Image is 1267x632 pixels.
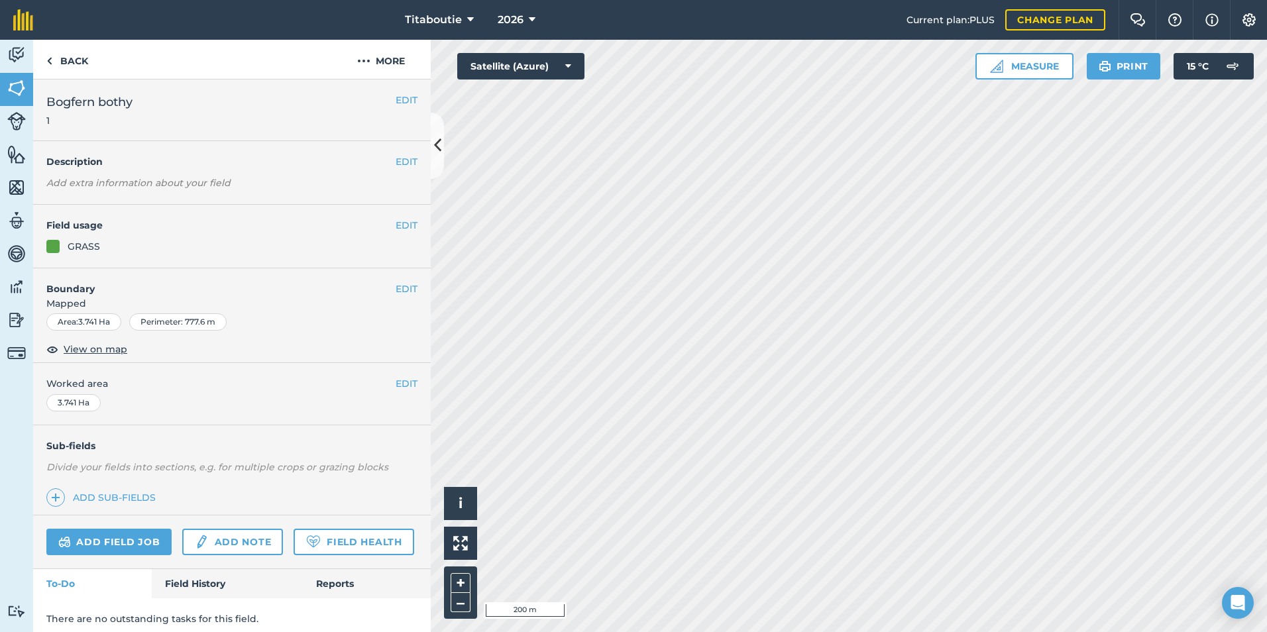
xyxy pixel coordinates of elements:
[46,177,231,189] em: Add extra information about your field
[7,605,26,617] img: svg+xml;base64,PD94bWwgdmVyc2lvbj0iMS4wIiBlbmNvZGluZz0idXRmLTgiPz4KPCEtLSBHZW5lcmF0b3I6IEFkb2JlIE...
[453,536,468,551] img: Four arrows, one pointing top left, one top right, one bottom right and the last bottom left
[331,40,431,79] button: More
[1222,587,1254,619] div: Open Intercom Messenger
[46,461,388,473] em: Divide your fields into sections, e.g. for multiple crops or grazing blocks
[7,78,26,98] img: svg+xml;base64,PHN2ZyB4bWxucz0iaHR0cDovL3d3dy53My5vcmcvMjAwMC9zdmciIHdpZHRoPSI1NiIgaGVpZ2h0PSI2MC...
[451,573,470,593] button: +
[46,53,52,69] img: svg+xml;base64,PHN2ZyB4bWxucz0iaHR0cDovL3d3dy53My5vcmcvMjAwMC9zdmciIHdpZHRoPSI5IiBoZWlnaHQ9IjI0Ii...
[7,45,26,65] img: svg+xml;base64,PD94bWwgdmVyc2lvbj0iMS4wIiBlbmNvZGluZz0idXRmLTgiPz4KPCEtLSBHZW5lcmF0b3I6IEFkb2JlIE...
[7,178,26,197] img: svg+xml;base64,PHN2ZyB4bWxucz0iaHR0cDovL3d3dy53My5vcmcvMjAwMC9zdmciIHdpZHRoPSI1NiIgaGVpZ2h0PSI2MC...
[46,376,417,391] span: Worked area
[7,244,26,264] img: svg+xml;base64,PD94bWwgdmVyc2lvbj0iMS4wIiBlbmNvZGluZz0idXRmLTgiPz4KPCEtLSBHZW5lcmF0b3I6IEFkb2JlIE...
[33,40,101,79] a: Back
[46,218,396,233] h4: Field usage
[129,313,227,331] div: Perimeter : 777.6 m
[498,12,523,28] span: 2026
[46,529,172,555] a: Add field job
[294,529,413,555] a: Field Health
[1174,53,1254,79] button: 15 °C
[357,53,370,69] img: svg+xml;base64,PHN2ZyB4bWxucz0iaHR0cDovL3d3dy53My5vcmcvMjAwMC9zdmciIHdpZHRoPSIyMCIgaGVpZ2h0PSIyNC...
[7,144,26,164] img: svg+xml;base64,PHN2ZyB4bWxucz0iaHR0cDovL3d3dy53My5vcmcvMjAwMC9zdmciIHdpZHRoPSI1NiIgaGVpZ2h0PSI2MC...
[405,12,462,28] span: Titaboutie
[182,529,283,555] a: Add note
[396,93,417,107] button: EDIT
[46,611,417,626] p: There are no outstanding tasks for this field.
[990,60,1003,73] img: Ruler icon
[1187,53,1209,79] span: 15 ° C
[1205,12,1219,28] img: svg+xml;base64,PHN2ZyB4bWxucz0iaHR0cDovL3d3dy53My5vcmcvMjAwMC9zdmciIHdpZHRoPSIxNyIgaGVpZ2h0PSIxNy...
[1005,9,1105,30] a: Change plan
[907,13,995,27] span: Current plan : PLUS
[457,53,584,79] button: Satellite (Azure)
[46,313,121,331] div: Area : 3.741 Ha
[7,211,26,231] img: svg+xml;base64,PD94bWwgdmVyc2lvbj0iMS4wIiBlbmNvZGluZz0idXRmLTgiPz4KPCEtLSBHZW5lcmF0b3I6IEFkb2JlIE...
[46,488,161,507] a: Add sub-fields
[13,9,33,30] img: fieldmargin Logo
[194,534,209,550] img: svg+xml;base64,PD94bWwgdmVyc2lvbj0iMS4wIiBlbmNvZGluZz0idXRmLTgiPz4KPCEtLSBHZW5lcmF0b3I6IEFkb2JlIE...
[152,569,302,598] a: Field History
[7,277,26,297] img: svg+xml;base64,PD94bWwgdmVyc2lvbj0iMS4wIiBlbmNvZGluZz0idXRmLTgiPz4KPCEtLSBHZW5lcmF0b3I6IEFkb2JlIE...
[1087,53,1161,79] button: Print
[396,154,417,169] button: EDIT
[7,310,26,330] img: svg+xml;base64,PD94bWwgdmVyc2lvbj0iMS4wIiBlbmNvZGluZz0idXRmLTgiPz4KPCEtLSBHZW5lcmF0b3I6IEFkb2JlIE...
[1241,13,1257,26] img: A cog icon
[64,342,127,356] span: View on map
[303,569,431,598] a: Reports
[396,282,417,296] button: EDIT
[58,534,71,550] img: svg+xml;base64,PD94bWwgdmVyc2lvbj0iMS4wIiBlbmNvZGluZz0idXRmLTgiPz4KPCEtLSBHZW5lcmF0b3I6IEFkb2JlIE...
[68,239,100,254] div: GRASS
[46,154,417,169] h4: Description
[33,439,431,453] h4: Sub-fields
[46,93,133,111] span: Bogfern bothy
[46,341,58,357] img: svg+xml;base64,PHN2ZyB4bWxucz0iaHR0cDovL3d3dy53My5vcmcvMjAwMC9zdmciIHdpZHRoPSIxOCIgaGVpZ2h0PSIyNC...
[46,394,101,411] div: 3.741 Ha
[1167,13,1183,26] img: A question mark icon
[1130,13,1146,26] img: Two speech bubbles overlapping with the left bubble in the forefront
[7,344,26,362] img: svg+xml;base64,PD94bWwgdmVyc2lvbj0iMS4wIiBlbmNvZGluZz0idXRmLTgiPz4KPCEtLSBHZW5lcmF0b3I6IEFkb2JlIE...
[1099,58,1111,74] img: svg+xml;base64,PHN2ZyB4bWxucz0iaHR0cDovL3d3dy53My5vcmcvMjAwMC9zdmciIHdpZHRoPSIxOSIgaGVpZ2h0PSIyNC...
[7,112,26,131] img: svg+xml;base64,PD94bWwgdmVyc2lvbj0iMS4wIiBlbmNvZGluZz0idXRmLTgiPz4KPCEtLSBHZW5lcmF0b3I6IEFkb2JlIE...
[33,268,396,296] h4: Boundary
[444,487,477,520] button: i
[396,218,417,233] button: EDIT
[459,495,463,511] span: i
[46,341,127,357] button: View on map
[975,53,1074,79] button: Measure
[51,490,60,505] img: svg+xml;base64,PHN2ZyB4bWxucz0iaHR0cDovL3d3dy53My5vcmcvMjAwMC9zdmciIHdpZHRoPSIxNCIgaGVpZ2h0PSIyNC...
[46,114,133,127] span: 1
[33,296,431,311] span: Mapped
[396,376,417,391] button: EDIT
[451,593,470,612] button: –
[1219,53,1246,79] img: svg+xml;base64,PD94bWwgdmVyc2lvbj0iMS4wIiBlbmNvZGluZz0idXRmLTgiPz4KPCEtLSBHZW5lcmF0b3I6IEFkb2JlIE...
[33,569,152,598] a: To-Do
